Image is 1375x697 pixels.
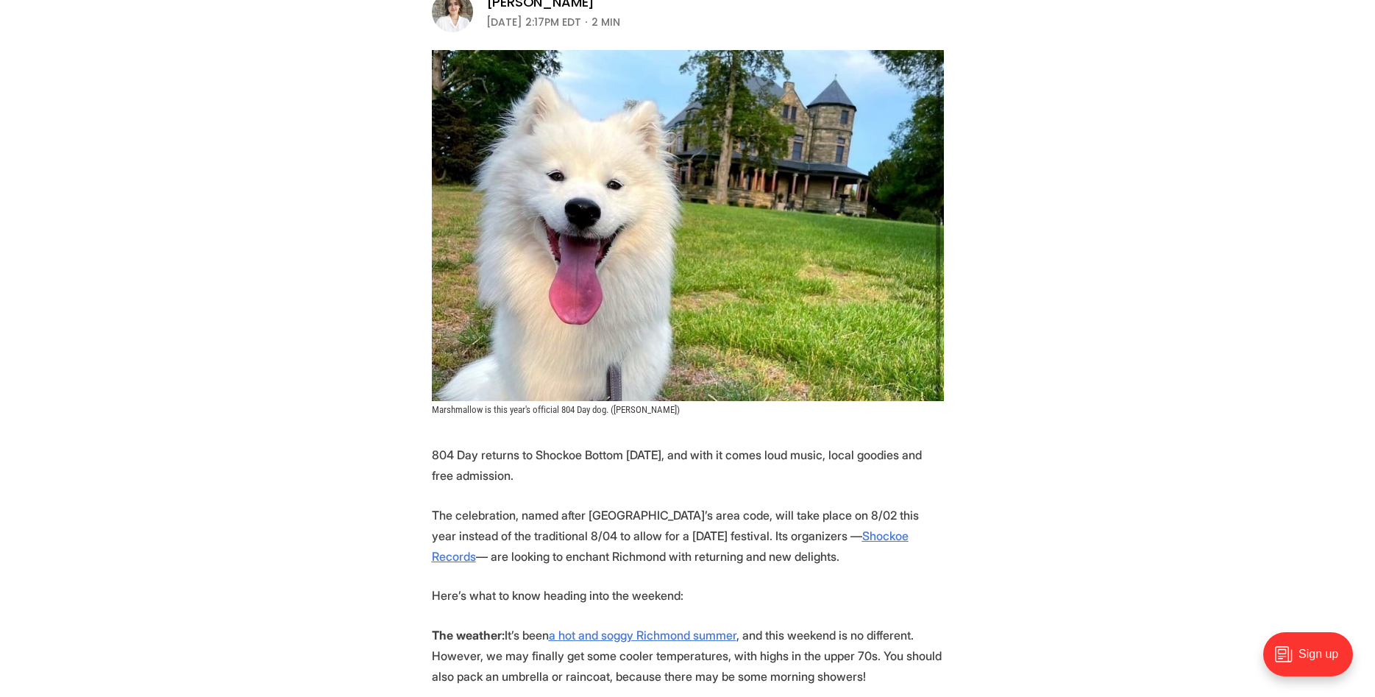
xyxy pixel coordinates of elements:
[432,50,944,401] img: Summer heat, hot dogs and our new official dog: What to know ahead of 804 Day
[432,628,505,643] strong: The weather:
[432,445,944,486] p: 804 Day returns to Shockoe Bottom [DATE], and with it comes loud music, local goodies and free ad...
[432,625,944,687] p: It’s been , and this weekend is no different. However, we may finally get some cooler temperature...
[432,404,680,415] span: Marshmallow is this year's official 804 Day dog. ([PERSON_NAME])
[432,528,909,564] a: Shockoe Records
[486,13,581,31] time: [DATE] 2:17PM EDT
[432,585,944,606] p: Here’s what to know heading into the weekend:
[549,628,736,643] a: a hot and soggy Richmond summer
[1251,625,1375,697] iframe: portal-trigger
[432,505,944,567] p: The celebration, named after [GEOGRAPHIC_DATA]’s area code, will take place on 8/02 this year ins...
[591,13,620,31] span: 2 min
